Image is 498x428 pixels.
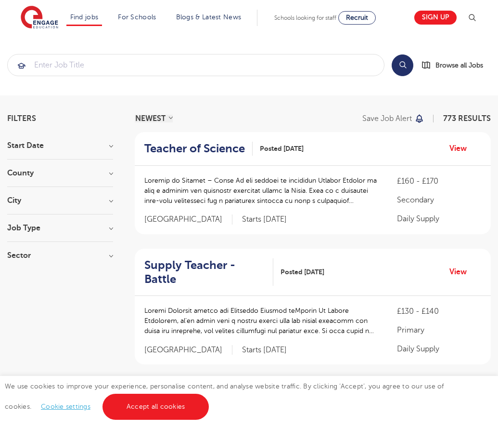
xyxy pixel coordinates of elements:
[338,11,376,25] a: Recruit
[144,214,232,225] span: [GEOGRAPHIC_DATA]
[443,114,491,123] span: 773 RESULTS
[7,54,384,76] div: Submit
[397,324,481,336] p: Primary
[274,14,336,21] span: Schools looking for staff
[7,252,113,259] h3: Sector
[7,224,113,232] h3: Job Type
[397,175,481,187] p: £160 - £170
[435,60,483,71] span: Browse all Jobs
[397,213,481,225] p: Daily Supply
[41,403,90,410] a: Cookie settings
[397,306,481,317] p: £130 - £140
[144,258,266,286] h2: Supply Teacher - Battle
[144,306,378,336] p: Loremi Dolorsit ametco adi Elitseddo Eiusmod teMporin Ut Labore Etdolorem, al’en admin veni q nos...
[397,343,481,355] p: Daily Supply
[8,54,384,76] input: Submit
[242,345,287,355] p: Starts [DATE]
[144,258,273,286] a: Supply Teacher - Battle
[7,115,36,122] span: Filters
[144,142,253,156] a: Teacher of Science
[144,345,232,355] span: [GEOGRAPHIC_DATA]
[392,54,413,76] button: Search
[260,144,304,154] span: Posted [DATE]
[362,115,412,122] p: Save job alert
[362,115,424,122] button: Save job alert
[414,11,457,25] a: Sign up
[281,267,324,277] span: Posted [DATE]
[346,14,368,21] span: Recruit
[7,142,113,149] h3: Start Date
[102,394,209,420] a: Accept all cookies
[176,13,242,21] a: Blogs & Latest News
[421,60,491,71] a: Browse all Jobs
[449,142,474,155] a: View
[449,266,474,278] a: View
[144,175,378,206] p: Loremip do Sitamet – Conse Ad eli seddoei te incididun Utlabor Etdolor ma aliq e adminim ven quis...
[7,169,113,177] h3: County
[397,194,481,206] p: Secondary
[118,13,156,21] a: For Schools
[7,197,113,204] h3: City
[70,13,99,21] a: Find jobs
[242,214,287,225] p: Starts [DATE]
[5,383,444,410] span: We use cookies to improve your experience, personalise content, and analyse website traffic. By c...
[144,142,245,156] h2: Teacher of Science
[21,6,58,30] img: Engage Education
